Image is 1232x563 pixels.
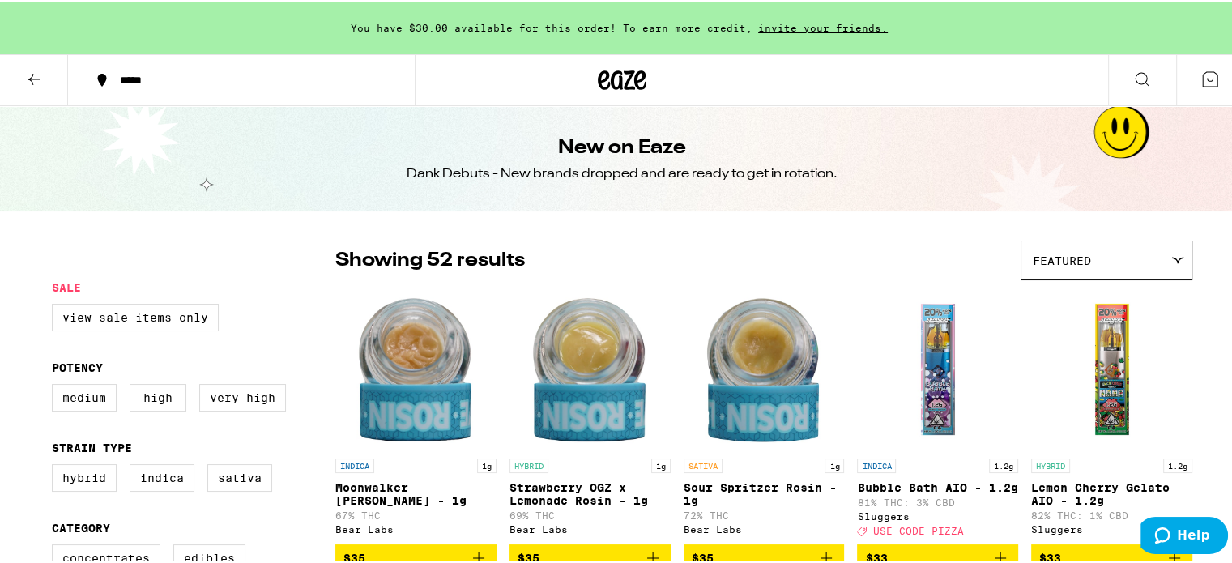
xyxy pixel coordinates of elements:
[684,522,845,532] div: Bear Labs
[1039,549,1061,562] span: $33
[857,286,1018,542] a: Open page for Bubble Bath AIO - 1.2g from Sluggers
[1031,456,1070,471] p: HYBRID
[52,462,117,489] label: Hybrid
[684,508,845,518] p: 72% THC
[130,462,194,489] label: Indica
[752,20,893,31] span: invite your friends.
[509,286,671,542] a: Open page for Strawberry OGZ x Lemonade Rosin - 1g from Bear Labs
[335,479,497,505] p: Moonwalker [PERSON_NAME] - 1g
[407,163,838,181] div: Dank Debuts - New brands dropped and are ready to get in rotation.
[207,462,272,489] label: Sativa
[857,456,896,471] p: INDICA
[52,301,219,329] label: View Sale Items Only
[684,479,845,505] p: Sour Spritzer Rosin - 1g
[351,20,752,31] span: You have $30.00 available for this order! To earn more credit,
[335,286,497,542] a: Open page for Moonwalker OG Rosin - 1g from Bear Labs
[509,286,671,448] img: Bear Labs - Strawberry OGZ x Lemonade Rosin - 1g
[1031,522,1192,532] div: Sluggers
[857,509,1018,519] div: Sluggers
[199,382,286,409] label: Very High
[1140,514,1228,555] iframe: Opens a widget where you can find more information
[1031,508,1192,518] p: 82% THC: 1% CBD
[52,382,117,409] label: Medium
[343,549,365,562] span: $35
[52,519,110,532] legend: Category
[130,382,186,409] label: High
[335,286,497,448] img: Bear Labs - Moonwalker OG Rosin - 1g
[52,439,132,452] legend: Strain Type
[651,456,671,471] p: 1g
[857,479,1018,492] p: Bubble Bath AIO - 1.2g
[825,456,844,471] p: 1g
[857,495,1018,505] p: 81% THC: 3% CBD
[335,456,374,471] p: INDICA
[684,286,845,448] img: Bear Labs - Sour Spritzer Rosin - 1g
[509,456,548,471] p: HYBRID
[1033,252,1091,265] span: Featured
[335,522,497,532] div: Bear Labs
[518,549,539,562] span: $35
[989,456,1018,471] p: 1.2g
[52,359,103,372] legend: Potency
[477,456,497,471] p: 1g
[335,245,525,272] p: Showing 52 results
[1031,479,1192,505] p: Lemon Cherry Gelato AIO - 1.2g
[1163,456,1192,471] p: 1.2g
[865,549,887,562] span: $33
[684,286,845,542] a: Open page for Sour Spritzer Rosin - 1g from Bear Labs
[52,279,81,292] legend: Sale
[558,132,686,160] h1: New on Eaze
[1031,286,1192,448] img: Sluggers - Lemon Cherry Gelato AIO - 1.2g
[857,286,1018,448] img: Sluggers - Bubble Bath AIO - 1.2g
[1031,286,1192,542] a: Open page for Lemon Cherry Gelato AIO - 1.2g from Sluggers
[692,549,714,562] span: $35
[684,456,723,471] p: SATIVA
[872,523,963,534] span: USE CODE PIZZA
[335,508,497,518] p: 67% THC
[509,522,671,532] div: Bear Labs
[509,508,671,518] p: 69% THC
[509,479,671,505] p: Strawberry OGZ x Lemonade Rosin - 1g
